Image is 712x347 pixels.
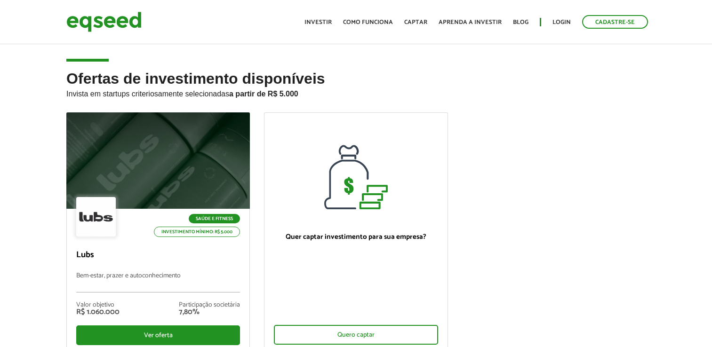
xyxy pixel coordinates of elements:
p: Investimento mínimo: R$ 5.000 [154,227,240,237]
a: Aprenda a investir [439,19,502,25]
a: Investir [304,19,332,25]
img: EqSeed [66,9,142,34]
a: Captar [404,19,427,25]
div: Valor objetivo [76,302,120,308]
p: Invista em startups criteriosamente selecionadas [66,87,646,98]
strong: a partir de R$ 5.000 [229,90,298,98]
div: Participação societária [179,302,240,308]
h2: Ofertas de investimento disponíveis [66,71,646,112]
a: Como funciona [343,19,393,25]
div: Quero captar [274,325,438,345]
a: Login [552,19,571,25]
div: R$ 1.060.000 [76,308,120,316]
p: Quer captar investimento para sua empresa? [274,233,438,241]
p: Saúde e Fitness [189,214,240,223]
a: Cadastre-se [582,15,648,29]
p: Lubs [76,250,240,260]
div: 7,80% [179,308,240,316]
div: Ver oferta [76,325,240,345]
a: Blog [513,19,528,25]
p: Bem-estar, prazer e autoconhecimento [76,272,240,292]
